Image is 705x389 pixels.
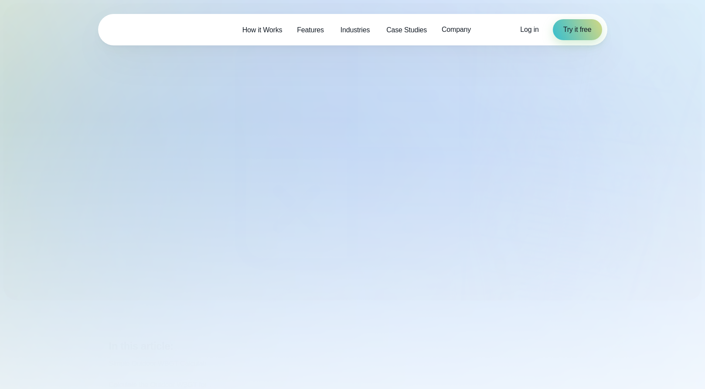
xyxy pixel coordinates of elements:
[386,25,427,35] span: Case Studies
[520,24,538,35] a: Log in
[235,21,290,39] a: How it Works
[563,24,592,35] span: Try it free
[520,26,538,33] span: Log in
[297,25,324,35] span: Features
[553,19,602,40] a: Try it free
[242,25,283,35] span: How it Works
[379,21,434,39] a: Case Studies
[442,24,471,35] span: Company
[341,25,370,35] span: Industries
